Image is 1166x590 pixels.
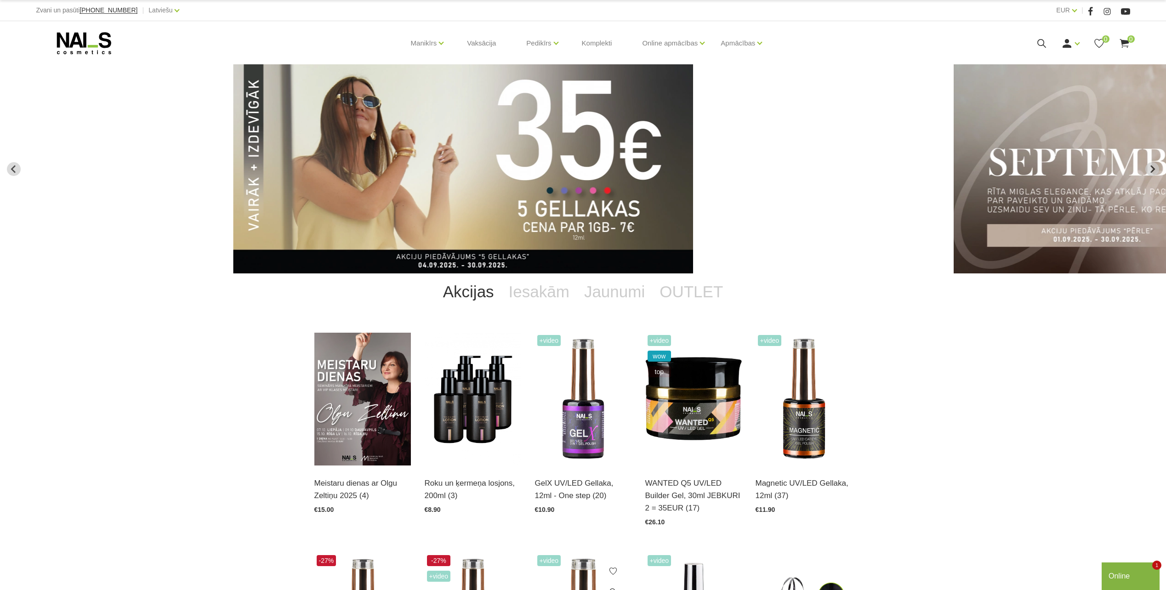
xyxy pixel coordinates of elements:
a: EUR [1056,5,1070,16]
img: Trīs vienā - bāze, tonis, tops (trausliem nagiem vēlams papildus lietot bāzi). Ilgnoturīga un int... [535,333,631,465]
span: +Video [758,335,782,346]
span: 0 [1127,35,1135,43]
a: Magnetic UV/LED Gellaka, 12ml (37) [756,477,852,502]
a: Iesakām [501,273,577,310]
span: €15.00 [314,506,334,513]
span: wow [648,351,671,362]
a: Online apmācības [642,25,698,62]
a: 0 [1093,38,1105,49]
span: 0 [1102,35,1109,43]
a: Jaunumi [577,273,652,310]
span: [PHONE_NUMBER] [80,6,137,14]
button: Next slide [1145,162,1159,176]
a: Pedikīrs [526,25,551,62]
img: BAROJOŠS roku un ķermeņa LOSJONSBALI COCONUT barojošs roku un ķermeņa losjons paredzēts jebkura t... [425,333,521,465]
div: Zvani un pasūti [36,5,137,16]
a: Apmācības [721,25,755,62]
a: Meistaru dienas ar Olgu Zeltiņu 2025 (4) [314,477,411,502]
span: -27% [427,555,451,566]
span: €11.90 [756,506,775,513]
span: €8.90 [425,506,441,513]
span: €26.10 [645,518,665,526]
img: Gels WANTED NAILS cosmetics tehniķu komanda ir radījusi gelu, kas ilgi jau ir katra meistara mekl... [645,333,742,465]
img: ✨ Meistaru dienas ar Olgu Zeltiņu 2025 ✨🍂 RUDENS / Seminārs manikīra meistariem 🍂📍 Liepāja – 7. o... [314,333,411,465]
a: Vaksācija [460,21,503,65]
a: WANTED Q5 UV/LED Builder Gel, 30ml JEBKURI 2 = 35EUR (17) [645,477,742,515]
iframe: chat widget [996,429,1161,558]
span: -27% [317,555,336,566]
li: 1 of 12 [233,64,933,273]
a: GelX UV/LED Gellaka, 12ml - One step (20) [535,477,631,502]
a: 0 [1119,38,1130,49]
iframe: chat widget [1102,561,1161,590]
span: +Video [648,555,671,566]
span: €10.90 [535,506,555,513]
button: Go to last slide [7,162,21,176]
a: [PHONE_NUMBER] [80,7,137,14]
a: Latviešu [148,5,172,16]
a: Komplekti [574,21,620,65]
span: +Video [537,335,561,346]
span: | [1081,5,1083,16]
a: Akcijas [436,273,501,310]
span: +Video [648,335,671,346]
span: +Video [537,555,561,566]
span: +Video [427,571,451,582]
span: top [648,366,671,377]
a: Manikīrs [411,25,437,62]
span: | [142,5,144,16]
a: OUTLET [652,273,730,310]
img: Ilgnoturīga gellaka, kas sastāv no metāla mikrodaļiņām, kuras īpaša magnēta ietekmē var pārvērst ... [756,333,852,465]
a: Roku un ķermeņa losjons, 200ml (3) [425,477,521,502]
